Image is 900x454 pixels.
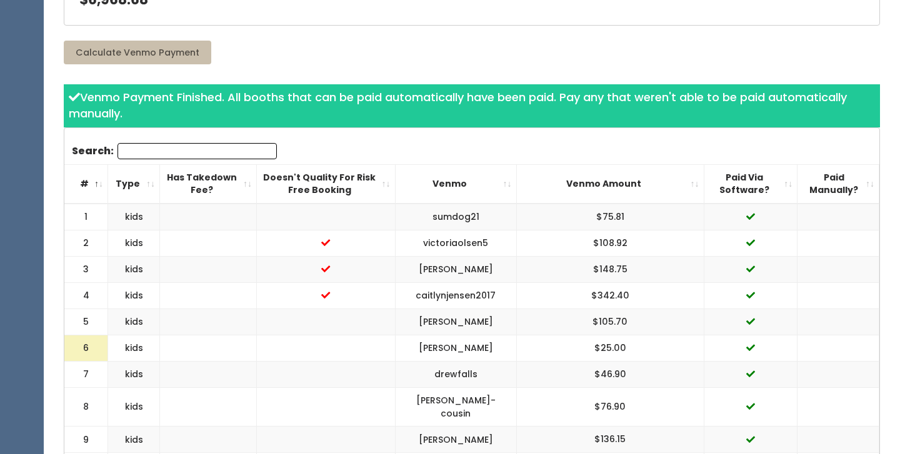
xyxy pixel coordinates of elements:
td: sumdog21 [395,204,516,230]
th: Paid Manually?: activate to sort column ascending [797,164,879,204]
label: Search: [72,143,277,159]
td: [PERSON_NAME] [395,335,516,362]
th: Venmo: activate to sort column ascending [395,164,516,204]
th: Has Takedown Fee?: activate to sort column ascending [160,164,257,204]
td: [PERSON_NAME] [395,309,516,335]
td: kids [108,388,160,427]
td: [PERSON_NAME] [395,257,516,283]
td: $136.15 [516,427,704,453]
td: caitlynjensen2017 [395,283,516,309]
td: $342.40 [516,283,704,309]
td: 2 [64,230,108,257]
td: kids [108,309,160,335]
td: 7 [64,362,108,388]
th: #: activate to sort column descending [64,164,108,204]
td: kids [108,230,160,257]
td: drewfalls [395,362,516,388]
td: kids [108,427,160,453]
td: 8 [64,388,108,427]
th: Type: activate to sort column ascending [108,164,160,204]
td: kids [108,335,160,362]
td: kids [108,283,160,309]
td: $148.75 [516,257,704,283]
th: Venmo Amount: activate to sort column ascending [516,164,704,204]
td: $75.81 [516,204,704,230]
td: kids [108,362,160,388]
td: 3 [64,257,108,283]
td: $108.92 [516,230,704,257]
td: $76.90 [516,388,704,427]
td: 6 [64,335,108,362]
td: 5 [64,309,108,335]
button: Calculate Venmo Payment [64,41,211,64]
td: kids [108,257,160,283]
td: [PERSON_NAME]-cousin [395,388,516,427]
div: Venmo Payment Finished. All booths that can be paid automatically have been paid. Pay any that we... [64,84,880,127]
td: victoriaolsen5 [395,230,516,257]
td: kids [108,204,160,230]
td: [PERSON_NAME] [395,427,516,453]
td: 4 [64,283,108,309]
th: Doesn't Quality For Risk Free Booking : activate to sort column ascending [256,164,395,204]
th: Paid Via Software?: activate to sort column ascending [704,164,797,204]
td: $46.90 [516,362,704,388]
td: 1 [64,204,108,230]
td: $25.00 [516,335,704,362]
input: Search: [117,143,277,159]
td: 9 [64,427,108,453]
td: $105.70 [516,309,704,335]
